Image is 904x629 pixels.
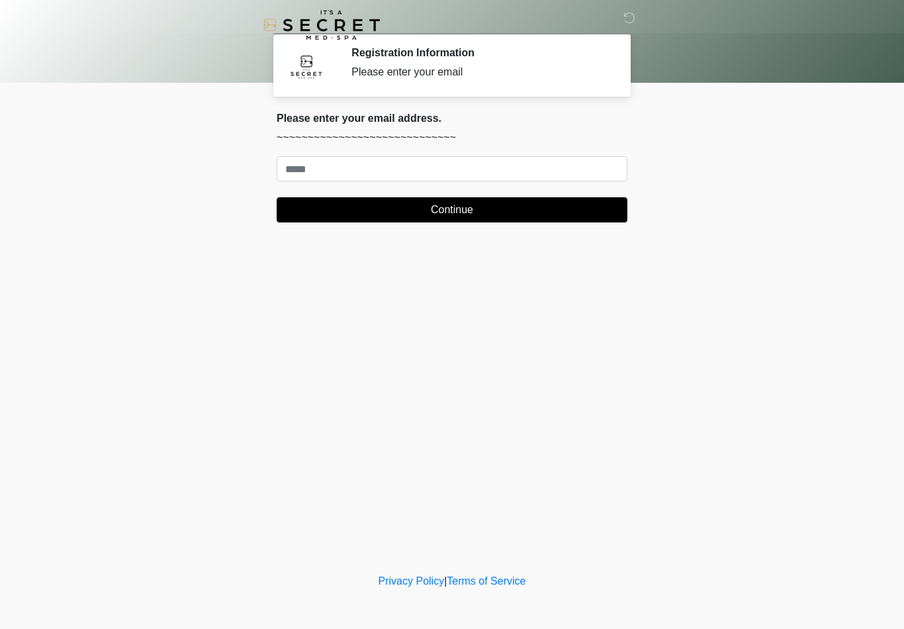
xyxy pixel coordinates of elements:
p: ~~~~~~~~~~~~~~~~~~~~~~~~~~~~~ [277,130,627,146]
h2: Please enter your email address. [277,112,627,124]
img: It's A Secret Med Spa Logo [263,10,380,40]
div: Please enter your email [351,64,608,80]
h2: Registration Information [351,46,608,59]
a: Privacy Policy [379,575,445,587]
img: Agent Avatar [287,46,326,86]
a: Terms of Service [447,575,525,587]
button: Continue [277,197,627,222]
a: | [444,575,447,587]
